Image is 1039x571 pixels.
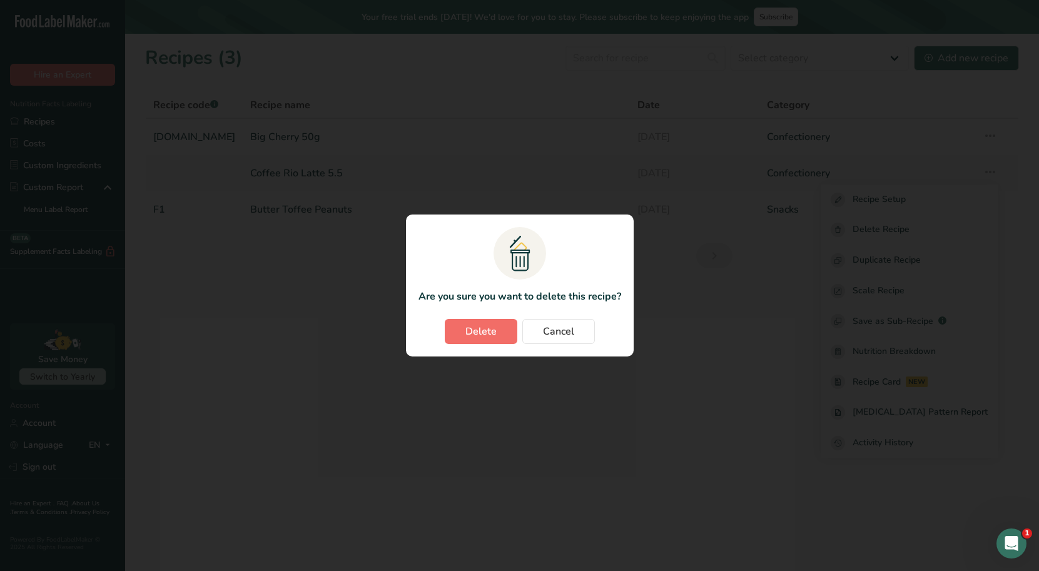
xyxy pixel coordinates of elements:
p: Are you sure you want to delete this recipe? [418,289,621,304]
button: Delete [445,319,517,344]
span: Cancel [543,324,574,339]
span: 1 [1022,528,1032,538]
button: Cancel [522,319,595,344]
span: Delete [465,324,497,339]
iframe: Intercom live chat [996,528,1026,558]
